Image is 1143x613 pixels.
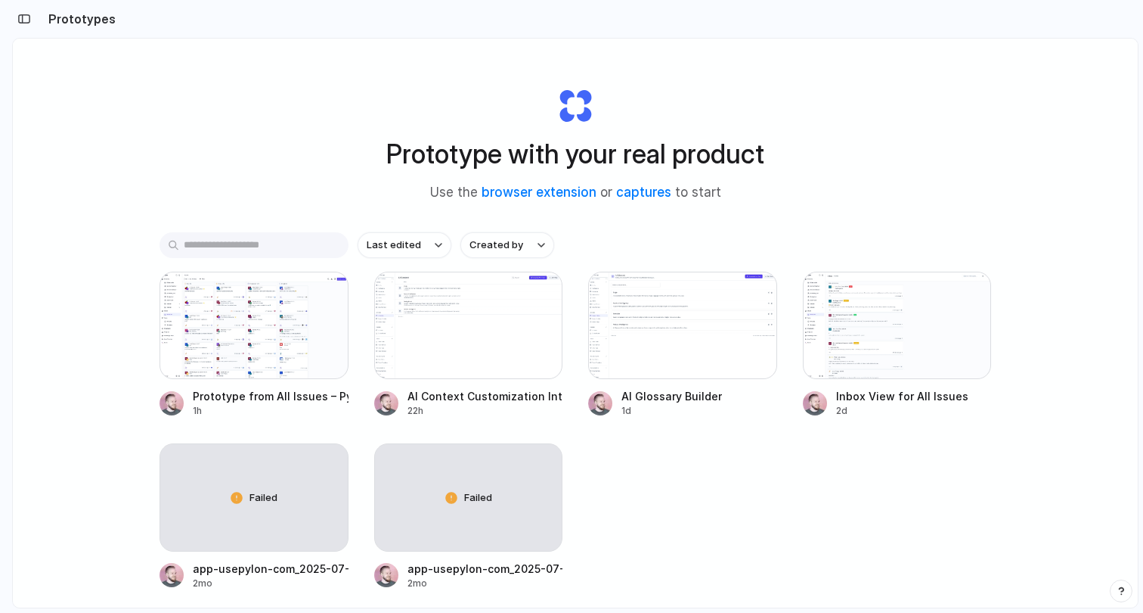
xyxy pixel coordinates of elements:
a: Inbox View for All IssuesInbox View for All Issues2d [803,272,992,418]
button: Created by [460,232,554,258]
div: 2mo [407,577,563,590]
div: app-usepylon-com_2025-07-28T21-13 [193,561,348,577]
h1: Prototype with your real product [386,134,764,174]
div: 1d [621,404,722,418]
h2: Prototypes [42,10,116,28]
span: Failed [464,490,492,506]
span: Created by [469,238,523,253]
div: AI Context Customization Interface [407,388,563,404]
div: 1h [193,404,348,418]
a: captures [616,185,671,200]
span: Use the or to start [430,183,721,203]
div: AI Glossary Builder [621,388,722,404]
div: 2d [836,404,968,418]
span: Failed [249,490,277,506]
a: AI Glossary BuilderAI Glossary Builder1d [588,272,777,418]
a: browser extension [482,185,596,200]
a: Failedapp-usepylon-com_2025-07-28T21-122mo [374,443,563,590]
div: Inbox View for All Issues [836,388,968,404]
div: 22h [407,404,563,418]
a: AI Context Customization InterfaceAI Context Customization Interface22h [374,272,563,418]
button: Last edited [358,232,451,258]
div: 2mo [193,577,348,590]
div: Prototype from All Issues – Pylon [193,388,348,404]
a: Prototype from All Issues – PylonPrototype from All Issues – Pylon1h [160,272,348,418]
div: app-usepylon-com_2025-07-28T21-12 [407,561,563,577]
a: Failedapp-usepylon-com_2025-07-28T21-132mo [160,443,348,590]
span: Last edited [367,238,421,253]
